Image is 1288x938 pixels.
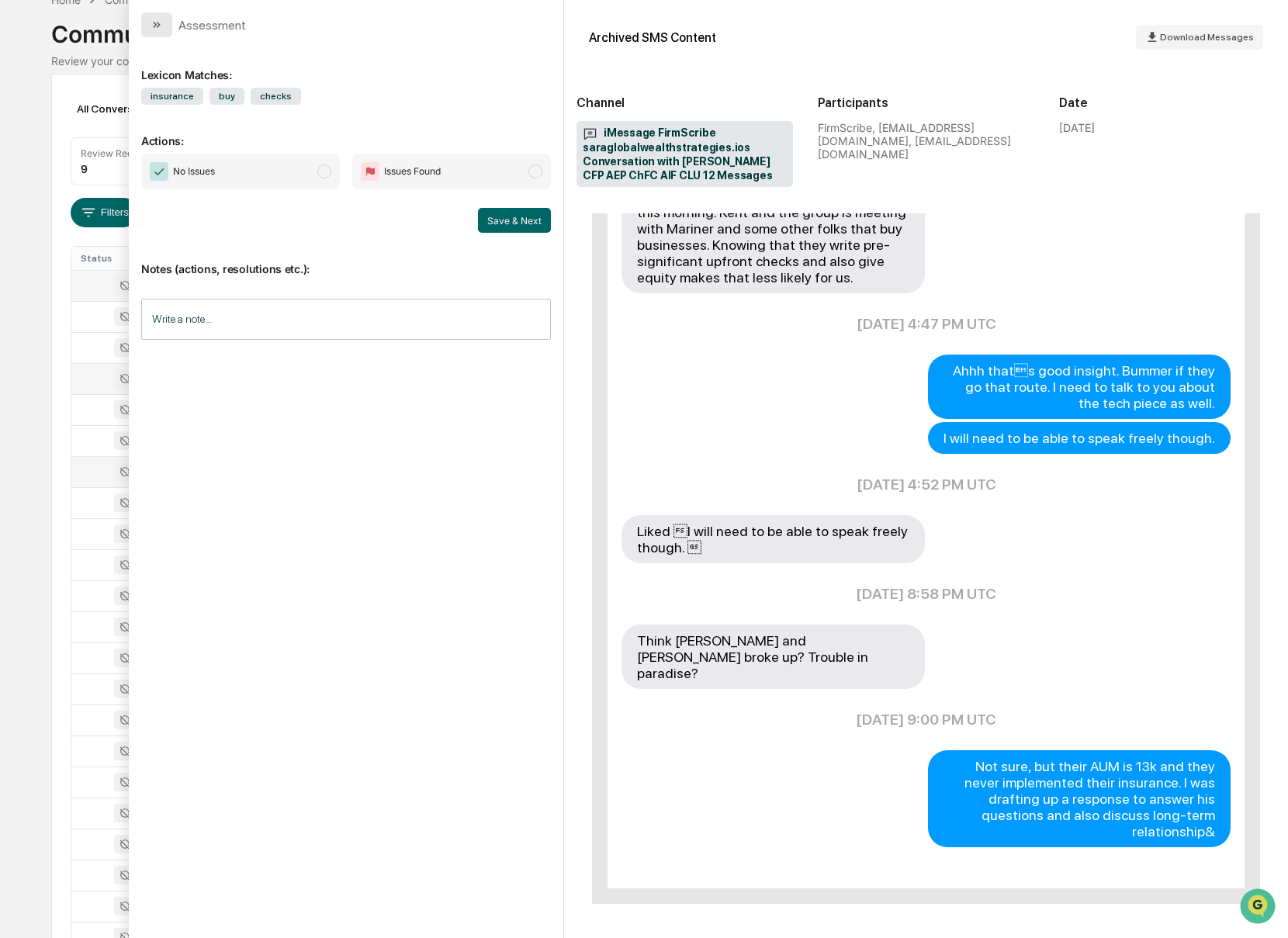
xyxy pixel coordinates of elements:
div: Review your communication records across channels [51,54,1236,67]
span: Pylon [154,263,188,275]
p: How can we help? [16,33,282,57]
div: 🗄️ [113,197,125,209]
div: All Conversations [71,96,188,121]
div: We're offline, we'll be back soon [53,134,203,147]
div: I will need to be able to speak freely though. [928,422,1231,454]
div: Assessment [178,18,246,33]
div: Also quick update from [PERSON_NAME] this morning. Kent and the group is meeting with Mariner and... [621,180,925,293]
p: Actions: [141,116,551,147]
div: Archived SMS Content [589,30,716,45]
span: Preclearance [31,196,100,211]
span: insurance [141,88,203,105]
div: 🖐️ [16,197,28,209]
div: Start new chat [53,119,254,134]
div: Communications Archive [51,8,1236,48]
button: Start new chat [264,123,282,142]
td: [DATE] 8:58 PM UTC [621,566,1231,622]
td: [DATE] 4:47 PM UTC [621,296,1231,352]
div: 9 [81,162,88,175]
div: Review Required [81,147,155,159]
span: buy [209,88,244,105]
div: Think [PERSON_NAME] and [PERSON_NAME] broke up? Trouble in paradise? [621,625,925,689]
span: Issues Found [384,164,441,179]
h2: Participants [818,95,1034,110]
h2: Date [1059,95,1276,110]
div: Lexicon Matches: [141,50,551,81]
img: 1746055101610-c473b297-6a78-478c-a979-82029cc54cd1 [16,119,43,147]
a: 🖐️Preclearance [9,189,106,217]
h2: Channel [576,95,793,110]
img: Checkmark [150,162,168,181]
span: Data Lookup [31,225,98,241]
iframe: Open customer support [1238,887,1280,929]
th: Status [71,247,161,270]
a: 🗄️Attestations [106,189,199,217]
span: Attestations [128,196,192,211]
span: iMessage FirmScribe saraglobalwealthstrategies.ios Conversation with [PERSON_NAME] CFP AEP ChFC A... [583,126,787,183]
p: Notes (actions, resolutions etc.): [141,244,551,275]
img: Flag [361,162,379,181]
button: Filters [71,198,138,227]
a: Powered byPylon [109,262,188,275]
button: Download Messages [1136,25,1263,50]
td: [DATE] 4:52 PM UTC [621,456,1231,513]
button: Save & Next [478,208,551,233]
span: Download Messages [1160,32,1254,43]
div: Liked I will need to be able to speak freely though. [621,515,925,563]
div: Not sure, but their AUM is 13k and they never implemented their insurance. I was drafting up a re... [928,750,1231,847]
td: [DATE] 9:00 PM UTC [621,691,1231,748]
span: No Issues [173,164,215,179]
a: 🔎Data Lookup [9,219,104,247]
div: 🔎 [16,227,28,239]
div: Ahhh thats good insight. Bummer if they go that route. I need to talk to you about the tech piec... [928,355,1231,419]
div: [DATE] [1059,121,1095,134]
span: checks [251,88,301,105]
div: FirmScribe, [EMAIL_ADDRESS][DOMAIN_NAME], [EMAIL_ADDRESS][DOMAIN_NAME] [818,121,1034,161]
